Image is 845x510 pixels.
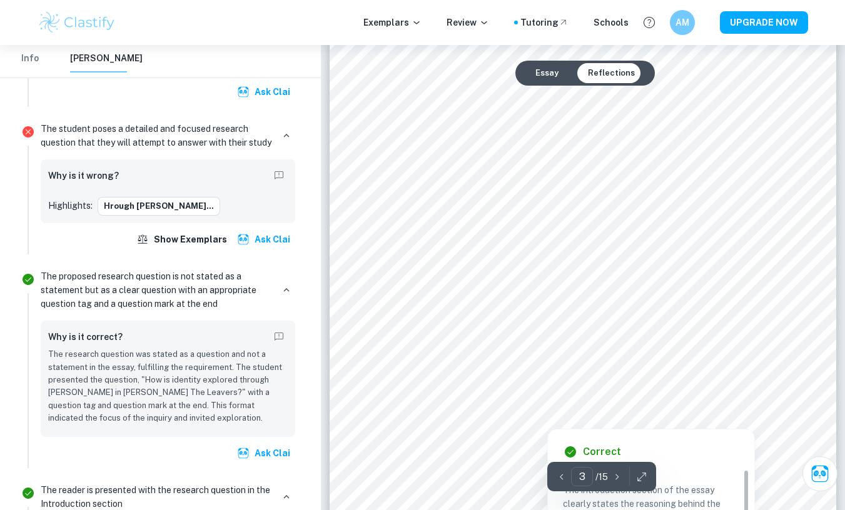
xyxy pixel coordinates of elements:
[48,169,119,182] h6: Why is it wrong?
[447,16,489,29] p: Review
[520,16,569,29] a: Tutoring
[237,447,250,459] img: clai.svg
[270,328,288,346] button: Report mistake/confusion
[675,16,689,29] h6: AM
[38,10,117,35] img: Clastify logo
[720,11,808,34] button: UPGRADE NOW
[235,442,295,464] button: Ask Clai
[235,228,295,251] button: Ask Clai
[802,456,837,491] button: Ask Clai
[48,199,93,212] p: Highlights:
[48,330,123,344] h6: Why is it correct?
[134,228,232,251] button: Show exemplars
[21,272,36,287] svg: Correct
[639,12,660,33] button: Help and Feedback
[583,444,621,459] h6: Correct
[21,486,36,501] svg: Correct
[363,16,422,29] p: Exemplars
[525,63,569,83] button: Essay
[237,233,250,246] img: clai.svg
[15,45,45,72] button: Info
[237,86,250,98] img: clai.svg
[270,167,288,184] button: Report mistake/confusion
[21,124,36,139] svg: Incorrect
[578,63,645,83] button: Reflections
[594,16,629,29] a: Schools
[48,348,288,425] p: The research question was stated as a question and not a statement in the essay, fulfilling the r...
[41,269,273,311] p: The proposed research question is not stated as a statement but as a clear question with an appro...
[595,470,608,484] p: / 15
[670,10,695,35] button: AM
[98,197,220,216] button: hrough [PERSON_NAME]...
[235,81,295,103] button: Ask Clai
[41,122,273,149] p: The student poses a detailed and focused research question that they will attempt to answer with ...
[70,45,143,72] button: [PERSON_NAME]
